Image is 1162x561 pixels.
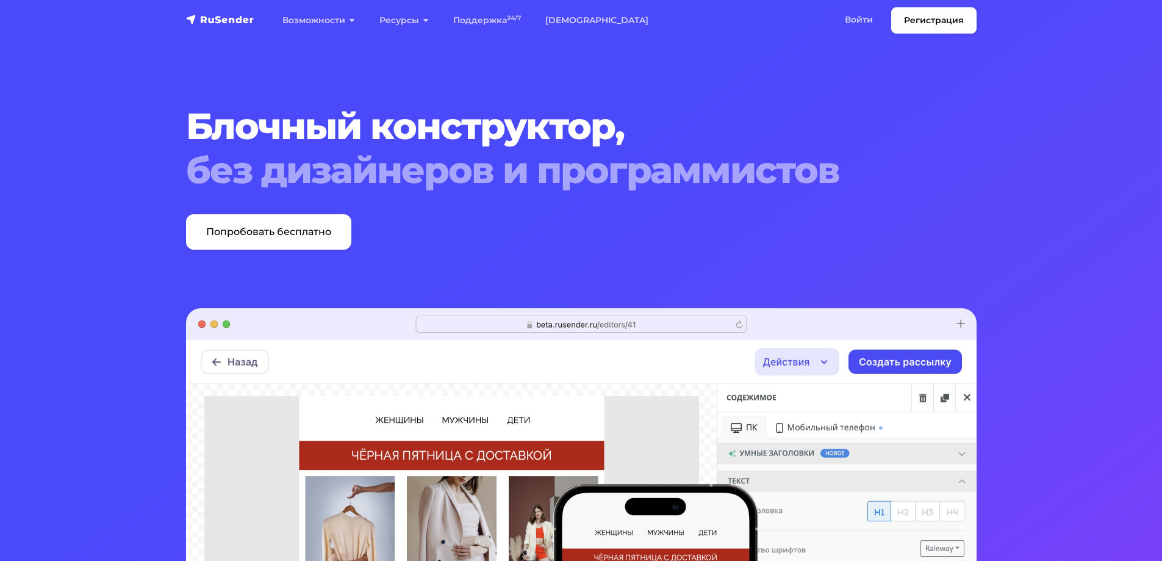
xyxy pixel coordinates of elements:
a: [DEMOGRAPHIC_DATA] [533,8,661,33]
a: Возможности [270,8,367,33]
a: Ресурсы [367,8,441,33]
a: Попробовать бесплатно [186,214,351,250]
a: Войти [833,7,885,32]
span: без дизайнеров и программистов [186,148,909,192]
img: RuSender [186,13,254,26]
a: Регистрация [891,7,977,34]
sup: 24/7 [507,14,521,22]
a: Поддержка24/7 [441,8,533,33]
h1: Блочный конструктор, [186,104,909,192]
